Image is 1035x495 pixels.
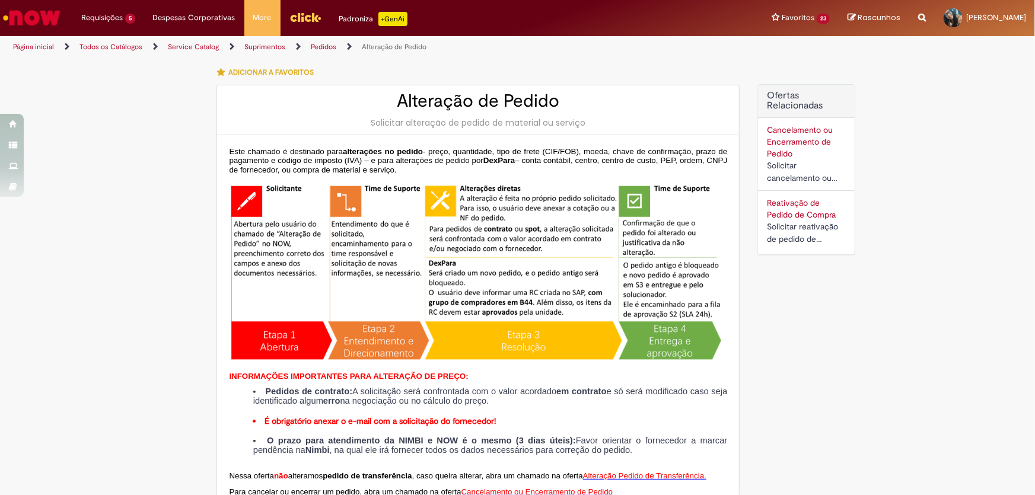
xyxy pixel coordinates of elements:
[229,91,727,111] h2: Alteração de Pedido
[288,471,583,480] span: alteramos , caso queira alterar, abra um chamado na oferta
[1,6,62,30] img: ServiceNow
[274,471,288,480] span: não
[289,8,321,26] img: click_logo_yellow_360x200.png
[848,12,900,24] a: Rascunhos
[229,156,727,174] span: – conta contábil, centro, centro de custo, PEP, ordem, CNPJ de fornecedor, ou compra de material ...
[966,12,1026,23] span: [PERSON_NAME]
[817,14,830,24] span: 23
[757,84,855,255] div: Ofertas Relacionadas
[229,372,468,381] span: INFORMAÇÕES IMPORTANTES PARA ALTERAÇÃO DE PREÇO:
[767,197,836,220] a: Reativação de Pedido de Compra
[265,387,352,396] strong: Pedidos de contrato:
[305,445,330,455] strong: Nimbi
[229,147,727,165] span: - preço, quantidade, tipo de frete (CIF/FOB), moeda, chave de confirmação, prazo de pagamento e c...
[229,147,343,156] span: Este chamado é destinado para
[79,42,142,52] a: Todos os Catálogos
[483,156,515,165] span: DexPara
[378,12,407,26] p: +GenAi
[253,387,728,405] li: A solicitação será confrontada com o valor acordado e só será modificado caso seja identificado a...
[153,12,235,24] span: Despesas Corporativas
[229,471,274,480] span: Nessa oferta
[583,471,705,480] span: Alteração Pedido de Transferência
[767,91,846,111] h2: Ofertas Relacionadas
[782,12,814,24] span: Favoritos
[229,117,727,129] div: Solicitar alteração de pedido de material ou serviço
[267,436,576,445] strong: O prazo para atendimento da NIMBI e NOW é o mesmo (3 dias úteis):
[583,470,705,480] a: Alteração Pedido de Transferência
[323,396,340,405] strong: erro
[343,147,423,156] span: alterações no pedido
[339,12,407,26] div: Padroniza
[767,221,846,245] div: Solicitar reativação de pedido de compra cancelado ou bloqueado.
[265,416,496,426] strong: É obrigatório anexar o e-mail com a solicitação do fornecedor!
[767,124,833,159] a: Cancelamento ou Encerramento de Pedido
[311,42,336,52] a: Pedidos
[858,12,900,23] span: Rascunhos
[767,159,846,184] div: Solicitar cancelamento ou encerramento de Pedido.
[253,12,272,24] span: More
[362,42,426,52] a: Alteração de Pedido
[13,42,54,52] a: Página inicial
[9,36,681,58] ul: Trilhas de página
[125,14,135,24] span: 5
[244,42,285,52] a: Suprimentos
[323,471,412,480] strong: pedido de transferência
[216,60,320,85] button: Adicionar a Favoritos
[704,471,706,480] span: .
[556,387,606,396] strong: em contrato
[228,68,314,77] span: Adicionar a Favoritos
[253,436,728,455] li: Favor orientar o fornecedor a marcar pendência na , na qual ele irá fornecer todos os dados neces...
[81,12,123,24] span: Requisições
[168,42,219,52] a: Service Catalog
